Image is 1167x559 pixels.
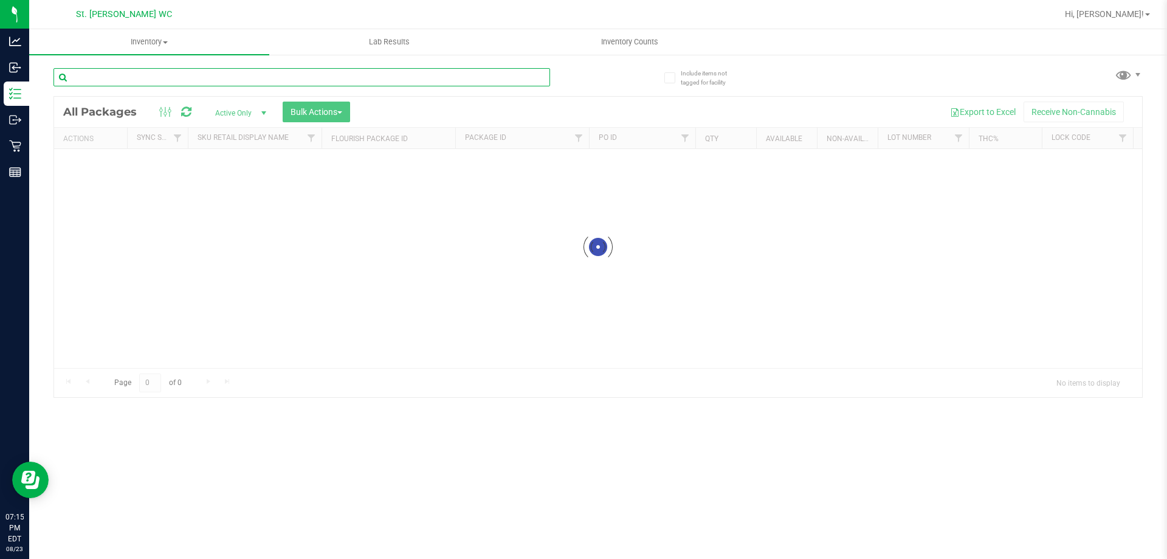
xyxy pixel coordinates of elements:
[1065,9,1144,19] span: Hi, [PERSON_NAME]!
[681,69,742,87] span: Include items not tagged for facility
[269,29,509,55] a: Lab Results
[5,544,24,554] p: 08/23
[9,114,21,126] inline-svg: Outbound
[9,166,21,178] inline-svg: Reports
[76,9,172,19] span: St. [PERSON_NAME] WC
[29,29,269,55] a: Inventory
[9,35,21,47] inline-svg: Analytics
[9,61,21,74] inline-svg: Inbound
[9,88,21,100] inline-svg: Inventory
[53,68,550,86] input: Search Package ID, Item Name, SKU, Lot or Part Number...
[12,462,49,498] iframe: Resource center
[9,140,21,152] inline-svg: Retail
[29,36,269,47] span: Inventory
[585,36,675,47] span: Inventory Counts
[5,512,24,544] p: 07:15 PM EDT
[353,36,426,47] span: Lab Results
[509,29,749,55] a: Inventory Counts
